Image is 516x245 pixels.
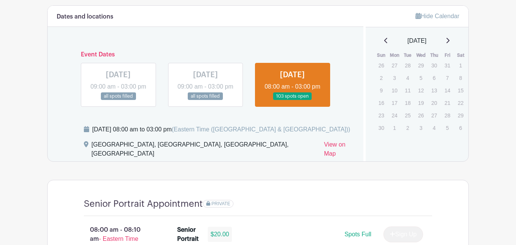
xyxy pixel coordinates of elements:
[208,227,232,242] div: $20.00
[388,122,401,134] p: 1
[375,122,388,134] p: 30
[402,122,414,134] p: 2
[428,59,440,71] p: 30
[415,84,427,96] p: 12
[388,59,401,71] p: 27
[428,51,441,59] th: Thu
[408,36,426,45] span: [DATE]
[415,97,427,109] p: 19
[375,97,388,109] p: 16
[441,72,454,84] p: 7
[345,231,371,237] span: Spots Full
[441,51,454,59] th: Fri
[402,72,414,84] p: 4
[212,201,230,206] span: PRIVATE
[415,72,427,84] p: 5
[375,72,388,84] p: 2
[388,72,401,84] p: 3
[454,122,467,134] p: 6
[454,51,467,59] th: Sat
[415,59,427,71] p: 29
[171,126,350,133] span: (Eastern Time ([GEOGRAPHIC_DATA] & [GEOGRAPHIC_DATA]))
[402,59,414,71] p: 28
[375,59,388,71] p: 26
[441,84,454,96] p: 14
[428,84,440,96] p: 13
[414,51,428,59] th: Wed
[375,84,388,96] p: 9
[441,97,454,109] p: 21
[402,84,414,96] p: 11
[441,59,454,71] p: 31
[454,59,467,71] p: 1
[91,140,318,161] div: [GEOGRAPHIC_DATA], [GEOGRAPHIC_DATA], [GEOGRAPHIC_DATA], [GEOGRAPHIC_DATA]
[388,109,401,121] p: 24
[415,109,427,121] p: 26
[454,97,467,109] p: 22
[428,72,440,84] p: 6
[441,109,454,121] p: 28
[402,109,414,121] p: 25
[441,122,454,134] p: 5
[428,122,440,134] p: 4
[375,109,388,121] p: 23
[454,109,467,121] p: 29
[415,122,427,134] p: 3
[428,109,440,121] p: 27
[416,13,459,19] a: Hide Calendar
[428,97,440,109] p: 20
[388,97,401,109] p: 17
[388,51,401,59] th: Mon
[388,84,401,96] p: 10
[177,225,199,243] div: Senior Portrait
[454,84,467,96] p: 15
[57,13,113,20] h6: Dates and locations
[92,125,350,134] div: [DATE] 08:00 am to 03:00 pm
[402,97,414,109] p: 18
[75,51,336,58] h6: Event Dates
[454,72,467,84] p: 8
[401,51,414,59] th: Tue
[375,51,388,59] th: Sun
[324,140,354,161] a: View on Map
[84,198,203,209] h4: Senior Portrait Appointment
